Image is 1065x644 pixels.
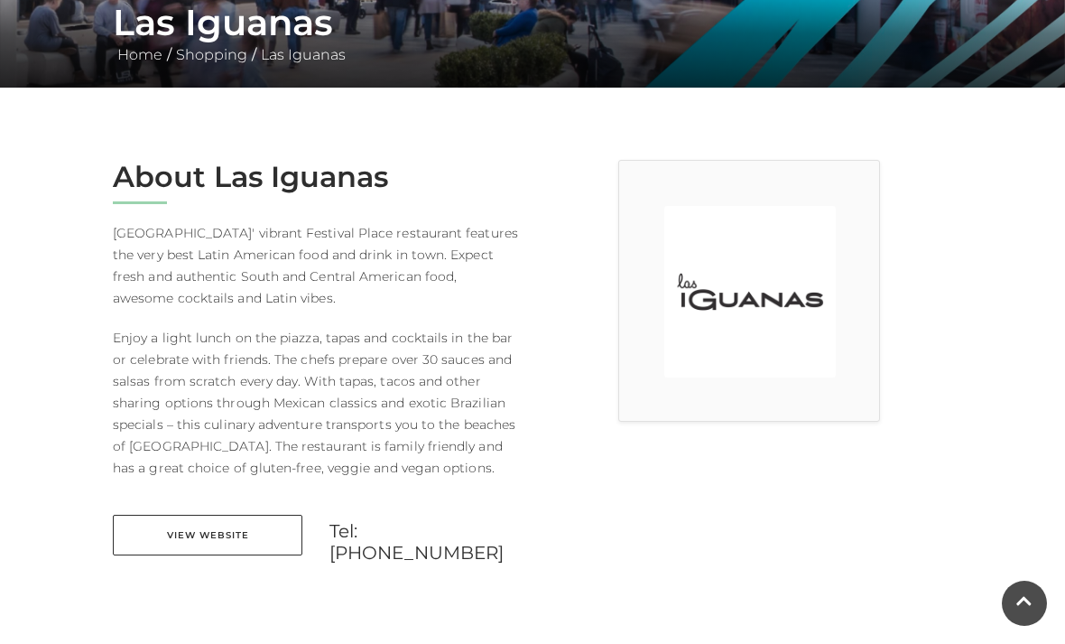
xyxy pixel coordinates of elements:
[113,222,519,309] p: [GEOGRAPHIC_DATA]' vibrant Festival Place restaurant features the very best Latin American food a...
[171,46,252,63] a: Shopping
[329,520,519,564] a: Tel: [PHONE_NUMBER]
[113,160,519,194] h2: About Las Iguanas
[113,1,952,44] h1: Las Iguanas
[99,1,966,66] div: / /
[113,515,302,555] a: View Website
[256,46,350,63] a: Las Iguanas
[113,327,519,479] p: Enjoy a light lunch on the piazza, tapas and cocktails in the bar or celebrate with friends. The ...
[113,46,167,63] a: Home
